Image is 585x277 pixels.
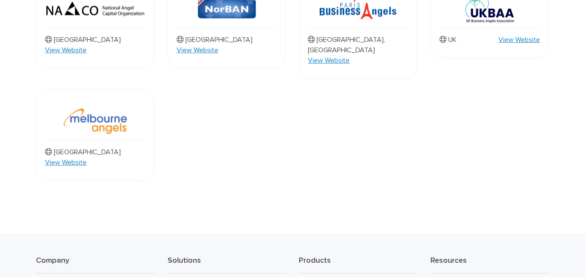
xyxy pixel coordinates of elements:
[498,35,540,45] a: View Website
[177,35,252,45] p: [GEOGRAPHIC_DATA]
[308,35,408,55] p: [GEOGRAPHIC_DATA], [GEOGRAPHIC_DATA]
[308,55,349,66] a: View Website
[62,103,128,140] img: Melbourne Angels
[45,147,121,157] p: [GEOGRAPHIC_DATA]
[440,35,456,45] p: UK
[36,255,155,274] h3: Company
[45,35,121,45] p: [GEOGRAPHIC_DATA]
[177,45,218,55] a: View Website
[45,157,87,168] a: View Website
[430,255,549,274] h3: Resources
[168,255,286,274] h3: Solutions
[299,255,417,274] h3: Products
[45,45,87,55] a: View Website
